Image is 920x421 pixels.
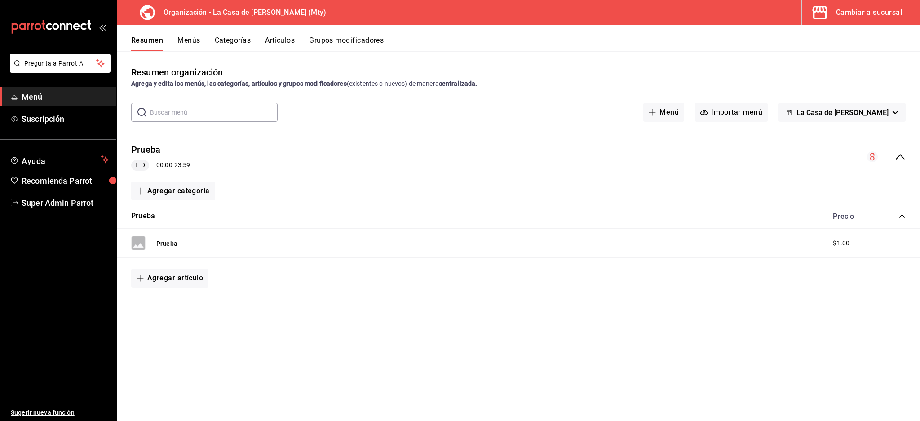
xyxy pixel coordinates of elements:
[643,103,684,122] button: Menú
[10,54,111,73] button: Pregunta a Parrot AI
[156,239,177,248] button: Prueba
[22,175,109,187] span: Recomienda Parrot
[177,36,200,51] button: Menús
[131,36,920,51] div: navigation tabs
[99,23,106,31] button: open_drawer_menu
[131,269,208,288] button: Agregar artículo
[824,212,881,221] div: Precio
[22,197,109,209] span: Super Admin Parrot
[695,103,768,122] button: Importar menú
[6,65,111,75] a: Pregunta a Parrot AI
[131,66,223,79] div: Resumen organización
[796,108,889,117] span: La Casa de [PERSON_NAME]
[24,59,97,68] span: Pregunta a Parrot AI
[156,7,326,18] h3: Organización - La Casa de [PERSON_NAME] (Mty)
[22,113,109,125] span: Suscripción
[131,211,155,222] button: Prueba
[132,160,148,170] span: L-D
[22,91,109,103] span: Menú
[131,182,215,200] button: Agregar categoría
[150,103,278,121] input: Buscar menú
[22,154,97,165] span: Ayuda
[11,408,109,417] span: Sugerir nueva función
[131,143,160,156] button: Prueba
[117,136,920,178] div: collapse-menu-row
[131,79,906,89] div: (existentes o nuevos) de manera
[131,36,163,51] button: Resumen
[131,160,190,171] div: 00:00 - 23:59
[131,80,347,87] strong: Agrega y edita los menús, las categorías, artículos y grupos modificadores
[439,80,478,87] strong: centralizada.
[309,36,384,51] button: Grupos modificadores
[833,239,849,248] span: $1.00
[836,6,902,19] div: Cambiar a sucursal
[215,36,251,51] button: Categorías
[265,36,295,51] button: Artículos
[898,213,906,220] button: collapse-category-row
[778,103,906,122] button: La Casa de [PERSON_NAME]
